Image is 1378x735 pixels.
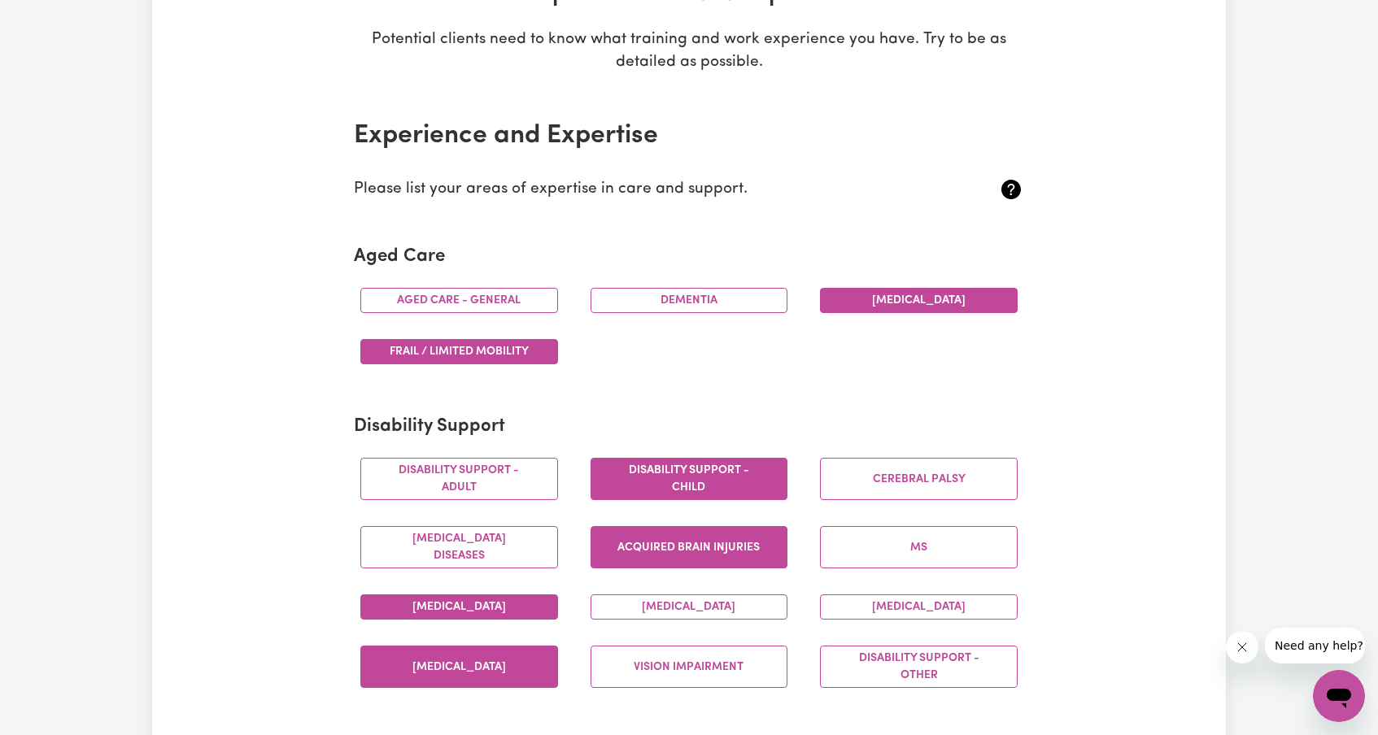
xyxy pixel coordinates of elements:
[591,526,788,568] button: Acquired Brain Injuries
[820,458,1018,500] button: Cerebral Palsy
[820,288,1018,313] button: [MEDICAL_DATA]
[354,416,1024,438] h2: Disability Support
[820,526,1018,568] button: MS
[354,246,1024,268] h2: Aged Care
[1265,628,1365,663] iframe: Message from company
[360,339,558,364] button: Frail / limited mobility
[341,28,1037,76] p: Potential clients need to know what training and work experience you have. Try to be as detailed ...
[360,288,558,313] button: Aged care - General
[360,458,558,500] button: Disability support - Adult
[591,288,788,313] button: Dementia
[1313,670,1365,722] iframe: Button to launch messaging window
[360,526,558,568] button: [MEDICAL_DATA] Diseases
[354,120,1024,151] h2: Experience and Expertise
[1226,631,1258,663] iframe: Close message
[360,594,558,620] button: [MEDICAL_DATA]
[820,594,1018,620] button: [MEDICAL_DATA]
[591,594,788,620] button: [MEDICAL_DATA]
[360,646,558,688] button: [MEDICAL_DATA]
[354,178,913,202] p: Please list your areas of expertise in care and support.
[591,458,788,500] button: Disability support - Child
[591,646,788,688] button: Vision impairment
[820,646,1018,688] button: Disability support - Other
